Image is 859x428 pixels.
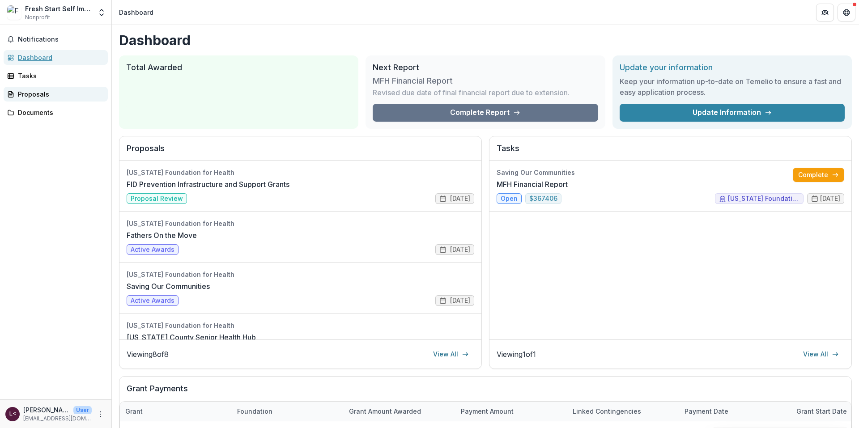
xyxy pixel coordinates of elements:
p: Viewing 1 of 1 [497,349,536,360]
a: Update Information [620,104,845,122]
h2: Tasks [497,144,844,161]
a: Dashboard [4,50,108,65]
div: Proposals [18,89,101,99]
a: Complete Report [373,104,598,122]
nav: breadcrumb [115,6,157,19]
div: Lester Gillespie <lestergillespie@yahoo.com> [9,411,16,417]
p: User [73,406,92,414]
a: MFH Financial Report [497,179,568,190]
div: Dashboard [119,8,153,17]
a: Complete [793,168,844,182]
h3: Keep your information up-to-date on Temelio to ensure a fast and easy application process. [620,76,845,97]
button: More [95,409,106,420]
h2: Total Awarded [126,63,351,72]
a: FID Prevention Infrastructure and Support Grants [127,179,289,190]
a: [US_STATE] County Senior Health Hub [127,332,256,343]
a: Proposals [4,87,108,102]
h2: Proposals [127,144,474,161]
div: Documents [18,108,101,117]
a: View All [428,347,474,361]
a: View All [798,347,844,361]
a: Documents [4,105,108,120]
h2: Grant Payments [127,384,844,401]
span: Nonprofit [25,13,50,21]
p: Revised due date of final financial report due to extension. [373,87,570,98]
button: Partners [816,4,834,21]
h2: Update your information [620,63,845,72]
p: Viewing 8 of 8 [127,349,169,360]
a: Fathers On the Move [127,230,197,241]
button: Open entity switcher [95,4,108,21]
h2: Next Report [373,63,598,72]
h1: Dashboard [119,32,852,48]
div: Dashboard [18,53,101,62]
h3: MFH Financial Report [373,76,453,86]
button: Notifications [4,32,108,47]
p: [EMAIL_ADDRESS][DOMAIN_NAME] [23,415,92,423]
button: Get Help [838,4,855,21]
img: Fresh Start Self Improvement Center Inc. [7,5,21,20]
div: Fresh Start Self Improvement Center Inc. [25,4,92,13]
span: Notifications [18,36,104,43]
div: Tasks [18,71,101,81]
a: Saving Our Communities [127,281,210,292]
p: [PERSON_NAME] <[EMAIL_ADDRESS][DOMAIN_NAME]> [23,405,70,415]
a: Tasks [4,68,108,83]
